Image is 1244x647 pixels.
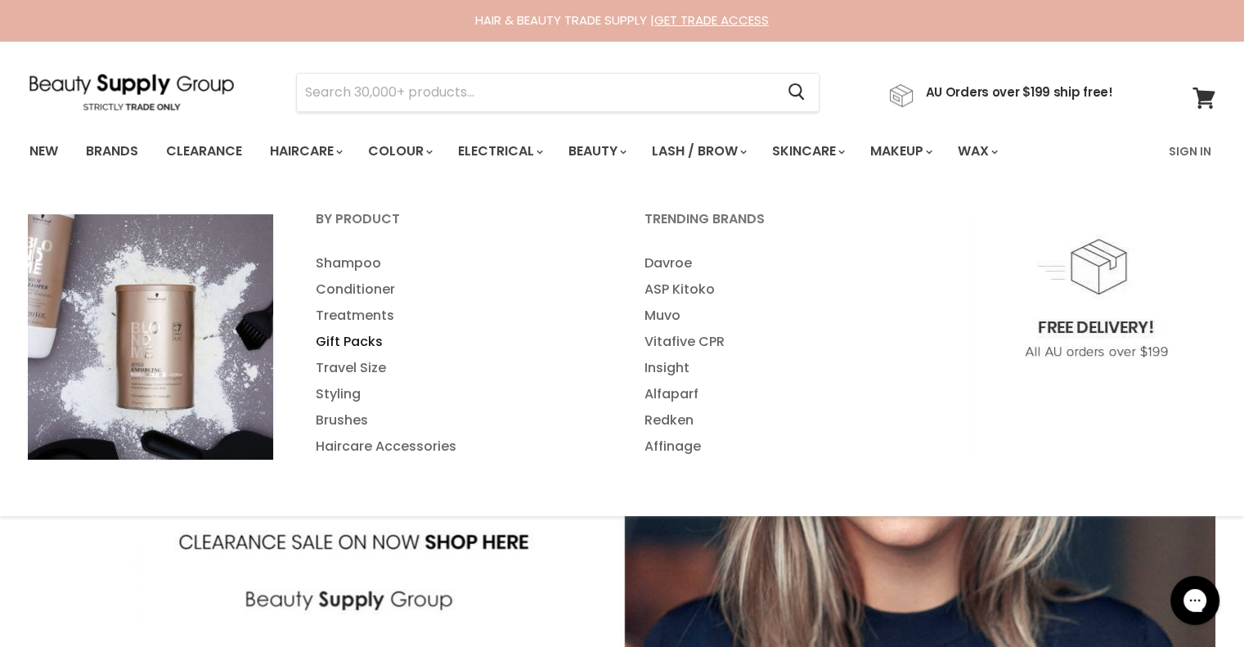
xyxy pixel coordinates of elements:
a: Beauty [556,134,636,168]
a: Colour [356,134,442,168]
a: Electrical [446,134,553,168]
a: Alfaparf [624,381,950,407]
a: By Product [295,206,621,247]
a: Haircare Accessories [295,434,621,460]
a: Makeup [858,134,942,168]
a: Shampoo [295,250,621,276]
a: GET TRADE ACCESS [654,11,769,29]
nav: Main [9,128,1236,175]
a: Affinage [624,434,950,460]
a: Haircare [258,134,353,168]
a: Redken [624,407,950,434]
a: Trending Brands [624,206,950,247]
a: Treatments [295,303,621,329]
ul: Main menu [17,128,1085,175]
a: Muvo [624,303,950,329]
a: Brushes [295,407,621,434]
input: Search [297,74,775,111]
a: Conditioner [295,276,621,303]
a: Gift Packs [295,329,621,355]
a: Sign In [1159,134,1221,168]
a: Wax [945,134,1008,168]
div: HAIR & BEAUTY TRADE SUPPLY | [9,12,1236,29]
ul: Main menu [295,250,621,460]
a: Vitafive CPR [624,329,950,355]
a: Davroe [624,250,950,276]
iframe: Gorgias live chat messenger [1162,570,1228,631]
a: Clearance [154,134,254,168]
a: ASP Kitoko [624,276,950,303]
a: Insight [624,355,950,381]
button: Search [775,74,819,111]
ul: Main menu [624,250,950,460]
a: Travel Size [295,355,621,381]
a: Lash / Brow [640,134,757,168]
form: Product [296,73,820,112]
a: Styling [295,381,621,407]
a: Skincare [760,134,855,168]
a: Brands [74,134,150,168]
a: New [17,134,70,168]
